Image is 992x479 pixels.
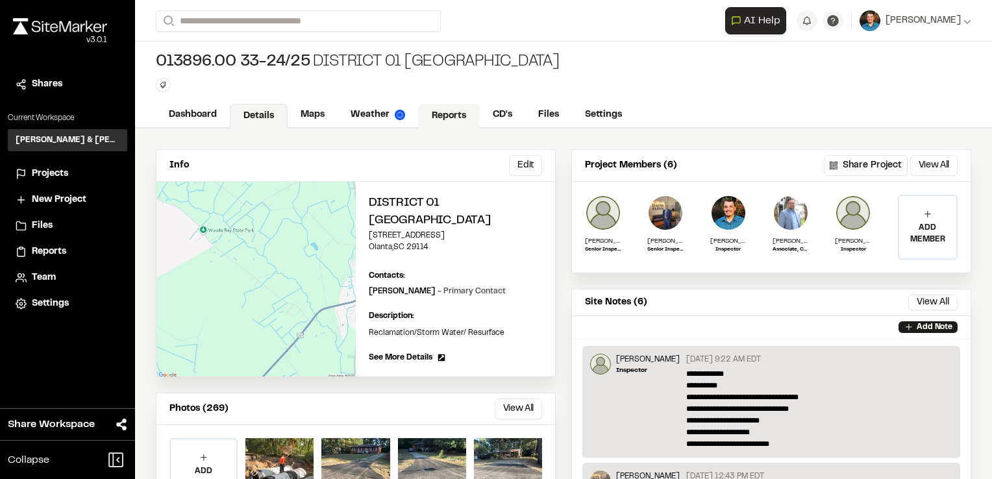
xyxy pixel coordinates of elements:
a: Weather [338,103,418,127]
p: [PERSON_NAME] [647,236,684,246]
img: rebrand.png [13,18,107,34]
a: Maps [288,103,338,127]
p: [PERSON_NAME] [369,286,506,297]
p: [PERSON_NAME] [616,354,680,365]
p: [PERSON_NAME] III [585,236,621,246]
p: [DATE] 9:22 AM EDT [686,354,761,365]
p: Site Notes (6) [585,295,647,310]
a: Details [230,104,288,129]
button: Share Project [824,155,908,176]
img: David W Hyatt [647,195,684,231]
span: Share Workspace [8,417,95,432]
span: Reports [32,245,66,259]
span: 013896.00 33-24/25 [156,52,310,73]
a: CD's [480,103,525,127]
p: Description: [369,310,542,322]
span: [PERSON_NAME] [886,14,961,28]
span: Team [32,271,56,285]
a: Settings [572,103,635,127]
button: Edit [509,155,542,176]
p: Add Note [917,321,952,333]
p: Info [169,158,189,173]
span: Settings [32,297,69,311]
span: Shares [32,77,62,92]
button: Open AI Assistant [725,7,786,34]
p: ADD MEMBER [899,222,956,245]
p: [STREET_ADDRESS] [369,230,542,241]
a: Reports [418,104,480,129]
p: Current Workspace [8,112,127,124]
button: Search [156,10,179,32]
p: Senior Inspector [647,246,684,254]
p: Contacts: [369,270,405,282]
a: Projects [16,167,119,181]
img: Phillip Harrington [710,195,747,231]
span: AI Help [744,13,780,29]
a: Shares [16,77,119,92]
span: Projects [32,167,68,181]
button: View All [910,155,958,176]
span: Collapse [8,452,49,468]
p: Inspector [710,246,747,254]
div: Open AI Assistant [725,7,791,34]
img: Jeb Crews [835,195,871,231]
div: District 01 [GEOGRAPHIC_DATA] [156,52,560,73]
a: Dashboard [156,103,230,127]
span: - Primary Contact [438,288,506,295]
span: See More Details [369,352,432,363]
h3: [PERSON_NAME] & [PERSON_NAME] Inc. [16,134,119,146]
p: [PERSON_NAME] [710,236,747,246]
p: [PERSON_NAME] [835,236,871,246]
a: Team [16,271,119,285]
a: Settings [16,297,119,311]
a: New Project [16,193,119,207]
button: View All [495,399,542,419]
p: Olanta , SC 29114 [369,241,542,253]
p: Associate, CEI [773,246,809,254]
img: precipai.png [395,110,405,120]
h2: District 01 [GEOGRAPHIC_DATA] [369,195,542,230]
div: Oh geez...please don't... [13,34,107,46]
a: Files [525,103,572,127]
button: [PERSON_NAME] [860,10,971,31]
p: Photos (269) [169,402,229,416]
img: J. Mike Simpson Jr., PE, PMP [773,195,809,231]
p: Inspector [835,246,871,254]
p: Senior Inspector [585,246,621,254]
span: New Project [32,193,86,207]
p: Inspector [616,365,680,375]
img: User [860,10,880,31]
p: Project Members (6) [585,158,677,173]
a: Reports [16,245,119,259]
span: Files [32,219,53,233]
button: View All [908,295,958,310]
img: Darby Boykin [590,354,611,375]
button: Edit Tags [156,78,170,92]
img: Glenn David Smoak III [585,195,621,231]
p: Reclamation/Storm Water/ Resurface [369,327,542,339]
a: Files [16,219,119,233]
p: [PERSON_NAME] [PERSON_NAME], PE, PMP [773,236,809,246]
